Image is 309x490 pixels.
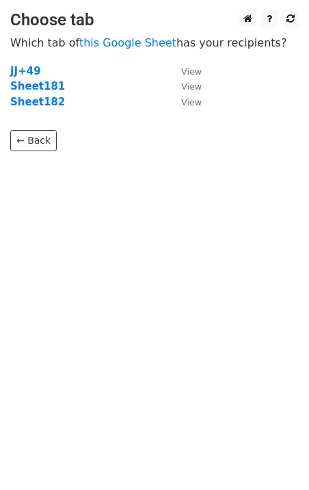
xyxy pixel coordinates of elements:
[79,36,176,49] a: this Google Sheet
[10,96,65,108] a: Sheet182
[181,66,202,77] small: View
[167,80,202,92] a: View
[181,81,202,92] small: View
[167,65,202,77] a: View
[181,97,202,107] small: View
[10,130,57,151] a: ← Back
[10,65,41,77] a: JJ+49
[167,96,202,108] a: View
[10,10,299,30] h3: Choose tab
[10,36,299,50] p: Which tab of has your recipients?
[10,80,65,92] a: Sheet181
